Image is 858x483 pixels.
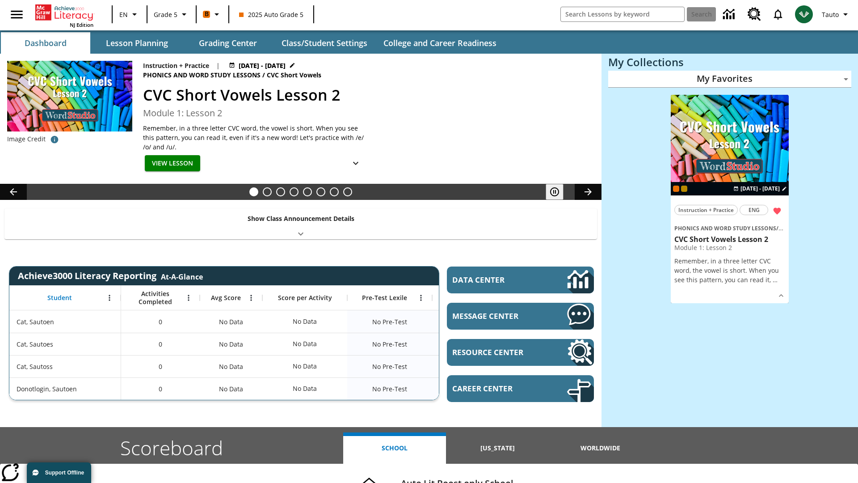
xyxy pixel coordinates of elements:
[347,155,365,172] button: Show Details
[447,339,594,366] a: Resource Center, Will open in new tab
[161,270,203,282] div: At-A-Glance
[790,3,818,26] button: Select a new avatar
[276,187,285,196] button: Slide 3 What's the Big Idea?
[143,70,262,80] span: Phonics and Word Study Lessons
[372,362,407,371] span: No Pre-Test, Cat, Sautoss
[795,5,813,23] img: avatar image
[103,291,116,305] button: Open Menu
[143,123,366,152] p: Remember, in a three letter CVC word, the vowel is short. When you see this pattern, you can read...
[211,294,241,302] span: Avg Score
[183,32,273,54] button: Grading Center
[214,313,248,331] span: No Data
[822,10,839,19] span: Tauto
[46,131,63,148] button: Image credit: TOXIC CAT/Shutterstock
[452,275,537,285] span: Data Center
[35,4,93,21] a: Home
[561,7,684,21] input: search field
[776,224,783,232] span: /
[249,187,258,196] button: Slide 1 CVC Short Vowels Lesson 2
[263,187,272,196] button: Slide 2 Cars of the Future?
[766,3,790,26] a: Notifications
[126,290,185,306] span: Activities Completed
[316,187,325,196] button: Slide 6 Career Lesson
[214,380,248,398] span: No Data
[769,203,785,219] button: Remove from Favorites
[278,294,332,302] span: Score per Activity
[4,208,597,239] div: Show Class Announcement Details
[773,275,778,284] span: …
[1,32,90,54] button: Dashboard
[818,6,854,22] button: Profile/Settings
[159,317,162,326] span: 0
[674,235,785,244] h3: CVC Short Vowels Lesson 2
[732,185,789,193] button: Aug 27 - Aug 27 Choose Dates
[608,71,851,88] div: My Favorites
[288,357,321,375] div: No Data, Cat, Sautoss
[330,187,339,196] button: Slide 7 Making a Difference for the Planet
[674,225,776,232] span: Phonics and Word Study Lessons
[227,61,297,70] button: Aug 27 - Aug 27 Choose Dates
[452,383,540,394] span: Career Center
[200,355,262,377] div: No Data, Cat, Sautoss
[143,84,591,106] h2: CVC Short Vowels Lesson 2
[432,310,517,333] div: No Data, Cat, Sautoen
[546,184,572,200] div: Pause
[70,21,93,28] span: NJ Edition
[145,155,200,172] button: View Lesson
[447,267,594,293] a: Data Center
[248,214,354,223] p: Show Class Announcement Details
[205,8,209,20] span: B
[575,184,601,200] button: Lesson carousel, Next
[45,470,84,476] span: Support Offline
[262,71,265,79] span: /
[673,186,679,192] div: Current Class
[718,2,742,27] a: Data Center
[432,377,517,400] div: No Data, Donotlogin, Sautoen
[549,432,652,464] button: Worldwide
[239,10,303,19] span: 2025 Auto Grade 5
[143,106,591,120] h3: Module 1: Lesson 2
[452,347,540,357] span: Resource Center
[4,1,30,28] button: Open side menu
[143,61,209,70] p: Instruction + Practice
[17,317,54,326] span: Cat, Sautoen
[182,291,195,305] button: Open Menu
[303,187,312,196] button: Slide 5 Pre-release lesson
[159,339,162,349] span: 0
[432,333,517,355] div: No Data, Cat, Sautoes
[27,462,91,483] button: Support Offline
[216,61,220,70] span: |
[17,362,53,371] span: Cat, Sautoss
[35,3,93,28] div: Home
[372,384,407,394] span: No Pre-Test, Donotlogin, Sautoen
[778,225,825,232] span: CVC Short Vowels
[674,223,785,233] span: Topic: Phonics and Word Study Lessons/CVC Short Vowels
[608,56,851,68] h3: My Collections
[446,432,549,464] button: [US_STATE]
[343,187,352,196] button: Slide 8 Sleepless in the Animal Kingdom
[214,357,248,376] span: No Data
[199,6,226,22] button: Boost Class color is orange. Change class color
[214,335,248,353] span: No Data
[362,294,407,302] span: Pre-Test Lexile
[681,186,687,192] div: New 2025 class
[274,32,374,54] button: Class/Student Settings
[200,377,262,400] div: No Data, Donotlogin, Sautoen
[452,311,540,321] span: Message Center
[343,432,446,464] button: School
[121,310,200,333] div: 0, Cat, Sautoen
[267,70,323,80] span: CVC Short Vowels
[447,375,594,402] a: Career Center
[47,294,72,302] span: Student
[376,32,504,54] button: College and Career Readiness
[671,95,789,304] div: lesson details
[288,313,321,330] div: No Data, Cat, Sautoen
[546,184,564,200] button: Pause
[749,205,760,215] span: ENG
[290,187,299,196] button: Slide 4 One Idea, Lots of Hard Work
[244,291,258,305] button: Open Menu
[740,185,780,193] span: [DATE] - [DATE]
[18,270,203,282] span: Achieve3000 Literacy Reporting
